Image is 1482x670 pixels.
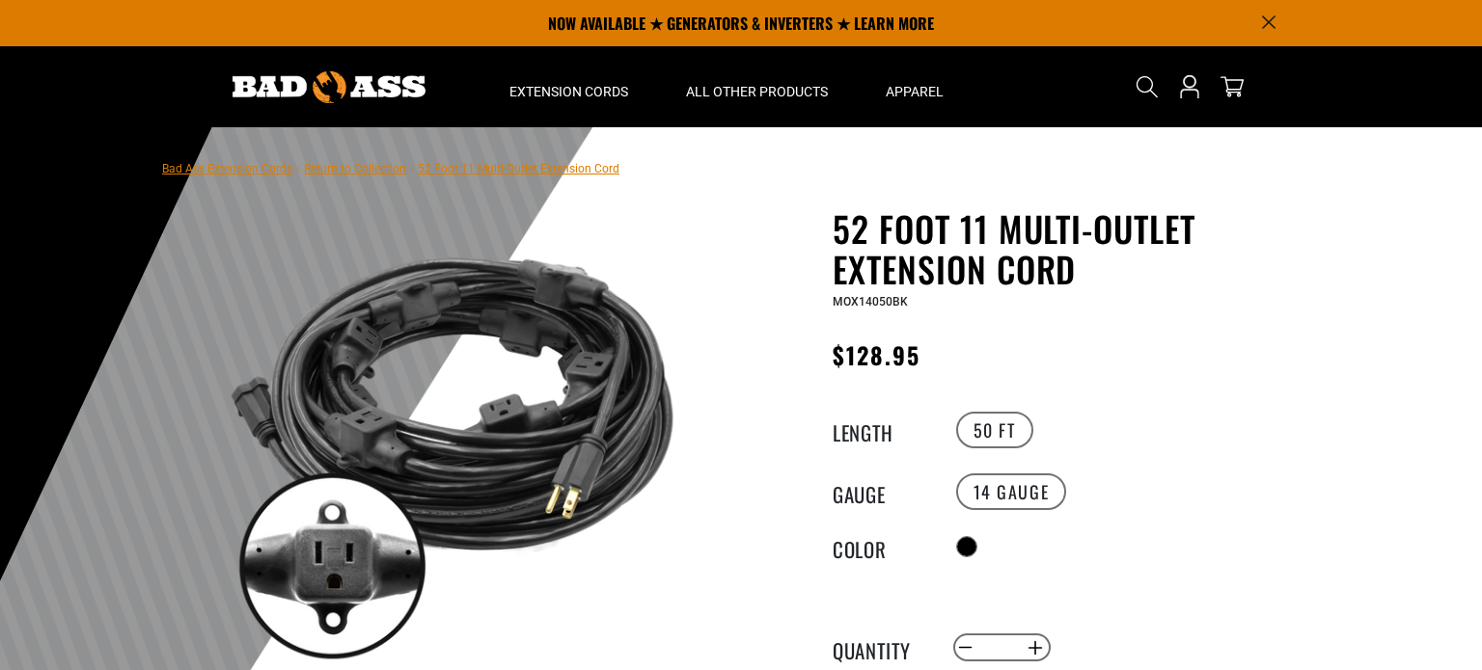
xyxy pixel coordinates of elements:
[686,83,828,100] span: All Other Products
[304,162,406,175] a: Return to Collection
[162,162,292,175] a: Bad Ass Extension Cords
[833,295,908,308] span: MOX14050BK
[833,208,1305,289] h1: 52 Foot 11 Multi-Outlet Extension Cord
[296,162,300,175] span: ›
[410,162,414,175] span: ›
[833,479,929,504] legend: Gauge
[509,83,628,100] span: Extension Cords
[233,71,425,103] img: Bad Ass Extension Cords
[886,83,944,100] span: Apparel
[833,635,929,660] label: Quantity
[833,534,929,559] legend: Color
[833,337,921,372] span: $128.95
[857,46,973,127] summary: Apparel
[833,417,929,442] legend: Length
[162,156,619,179] nav: breadcrumbs
[1132,71,1163,102] summary: Search
[480,46,657,127] summary: Extension Cords
[956,412,1033,448] label: 50 FT
[956,473,1067,510] label: 14 Gauge
[418,162,619,175] span: 52 Foot 11 Multi-Outlet Extension Cord
[657,46,857,127] summary: All Other Products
